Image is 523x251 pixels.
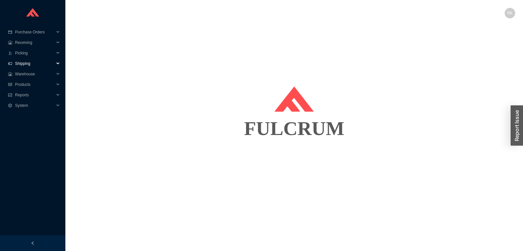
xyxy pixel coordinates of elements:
[15,69,54,79] span: Warehouse
[31,241,35,245] span: left
[73,112,515,145] div: FULCRUM
[15,58,54,69] span: Shipping
[15,79,54,90] span: Products
[15,48,54,58] span: Picking
[15,27,54,37] span: Purchase Orders
[8,30,12,34] span: credit-card
[8,93,12,97] span: fund
[8,104,12,107] span: setting
[8,83,12,87] span: read
[15,100,54,111] span: System
[507,8,513,18] span: RK
[15,90,54,100] span: Reports
[15,37,54,48] span: Receiving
